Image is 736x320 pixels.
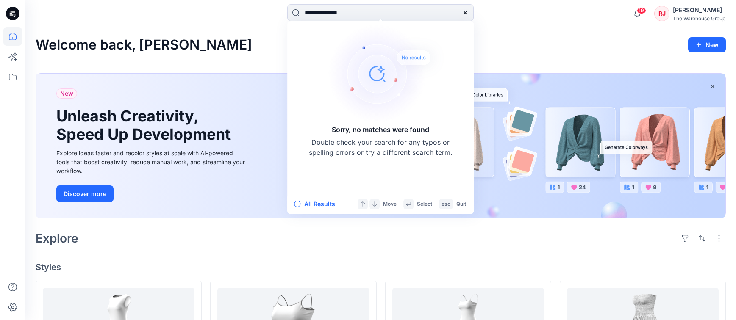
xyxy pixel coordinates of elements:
[328,23,447,124] img: Sorry, no matches were found
[673,15,725,22] div: The Warehouse Group
[36,37,252,53] h2: Welcome back, [PERSON_NAME]
[60,88,73,99] span: New
[294,199,341,209] button: All Results
[456,200,466,209] p: Quit
[56,149,247,175] div: Explore ideas faster and recolor styles at scale with AI-powered tools that boost creativity, red...
[56,185,114,202] button: Discover more
[308,137,453,157] p: Double check your search for any typos or spelling errors or try a different search term.
[688,37,726,52] button: New
[673,5,725,15] div: [PERSON_NAME]
[56,185,247,202] a: Discover more
[56,107,234,143] h1: Unleash Creativity, Speed Up Development
[417,200,432,209] p: Select
[442,200,450,209] p: esc
[36,262,726,272] h4: Styles
[36,232,78,245] h2: Explore
[637,7,646,14] span: 19
[383,200,397,209] p: Move
[332,124,429,135] h5: Sorry, no matches were found
[654,6,669,21] div: RJ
